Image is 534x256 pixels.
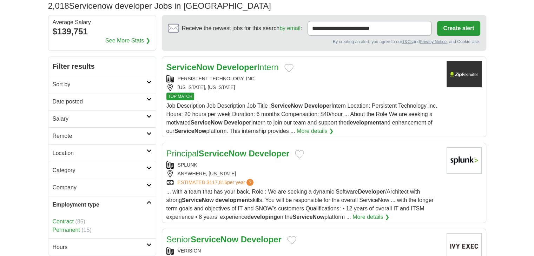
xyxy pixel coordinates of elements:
[48,162,156,179] a: Category
[53,166,146,175] h2: Category
[81,227,91,233] span: (15)
[279,25,301,31] a: by email
[48,1,271,11] h1: Servicenow developer Jobs in [GEOGRAPHIC_DATA]
[402,39,413,44] a: T&Cs
[53,183,146,192] h2: Company
[53,132,146,140] h2: Remote
[53,80,146,89] h2: Sort by
[304,103,331,109] strong: Developer
[166,235,282,244] a: SeniorServiceNow Developer
[53,115,146,123] h2: Salary
[292,214,324,220] strong: ServiceNow
[166,75,441,82] div: PERSISTENT TECHNOLOGY, INC.
[53,25,152,38] div: $139,751
[447,147,482,174] img: Splunk logo
[48,179,156,196] a: Company
[182,197,214,203] strong: ServiceNow
[249,149,289,158] strong: Developer
[166,149,290,158] a: PrincipalServiceNow Developer
[178,179,255,186] a: ESTIMATED:$117,816per year?
[53,149,146,157] h2: Location
[166,84,441,91] div: [US_STATE], [US_STATE]
[182,24,302,33] span: Receive the newest jobs for this search :
[352,213,389,221] a: More details ❯
[199,149,246,158] strong: ServiceNow
[48,93,156,110] a: Date posted
[48,127,156,144] a: Remote
[166,62,214,72] strong: ServiceNow
[105,36,150,45] a: See More Stats ❯
[53,20,152,25] div: Average Salary
[246,179,253,186] span: ?
[215,197,250,203] strong: development
[166,189,434,220] span: ... with a team that has your back. Role : We are seeking a dynamic Software /Architect with stro...
[216,62,257,72] strong: Developer
[358,189,385,195] strong: Developer
[447,61,482,87] img: Company logo
[295,150,304,159] button: Add to favorite jobs
[191,120,223,126] strong: ServiceNow
[48,144,156,162] a: Location
[166,170,441,177] div: ANYWHERE, [US_STATE]
[166,247,441,255] div: VERISIGN
[75,218,85,224] span: (85)
[347,120,381,126] strong: development
[247,214,277,220] strong: developing
[166,103,437,134] span: Job Description Job Description Job Title : Intern Location: Persistent Technology Inc. Hours: 20...
[297,127,334,135] a: More details ❯
[241,235,282,244] strong: Developer
[271,103,303,109] strong: ServiceNow
[48,110,156,127] a: Salary
[206,180,227,185] span: $117,816
[48,238,156,256] a: Hours
[53,201,146,209] h2: Employment type
[48,57,156,76] h2: Filter results
[53,97,146,106] h2: Date posted
[53,218,74,224] a: Contract
[287,236,296,244] button: Add to favorite jobs
[420,39,447,44] a: Privacy Notice
[224,120,251,126] strong: Developer
[437,21,480,36] button: Create alert
[48,196,156,213] a: Employment type
[53,243,146,251] h2: Hours
[178,162,197,168] a: SPLUNK
[166,93,194,100] span: TOP MATCH
[174,128,206,134] strong: ServiceNow
[166,62,279,72] a: ServiceNow DeveloperIntern
[48,76,156,93] a: Sort by
[53,227,80,233] a: Permanent
[191,235,238,244] strong: ServiceNow
[168,39,480,45] div: By creating an alert, you agree to our and , and Cookie Use.
[284,64,294,72] button: Add to favorite jobs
